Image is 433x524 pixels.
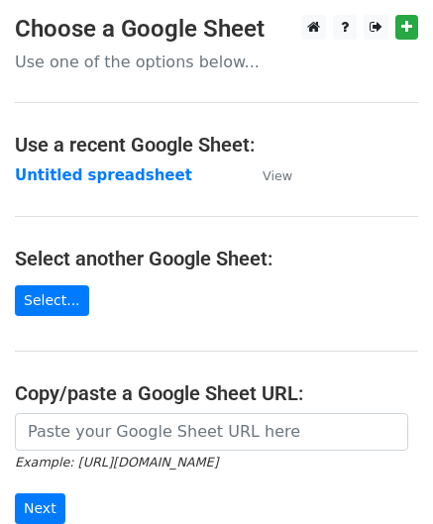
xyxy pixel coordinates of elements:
a: Select... [15,285,89,316]
a: View [243,166,292,184]
h4: Select another Google Sheet: [15,247,418,270]
small: Example: [URL][DOMAIN_NAME] [15,455,218,470]
small: View [263,168,292,183]
h4: Copy/paste a Google Sheet URL: [15,381,418,405]
p: Use one of the options below... [15,52,418,72]
input: Paste your Google Sheet URL here [15,413,408,451]
input: Next [15,493,65,524]
a: Untitled spreadsheet [15,166,192,184]
h4: Use a recent Google Sheet: [15,133,418,157]
h3: Choose a Google Sheet [15,15,418,44]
